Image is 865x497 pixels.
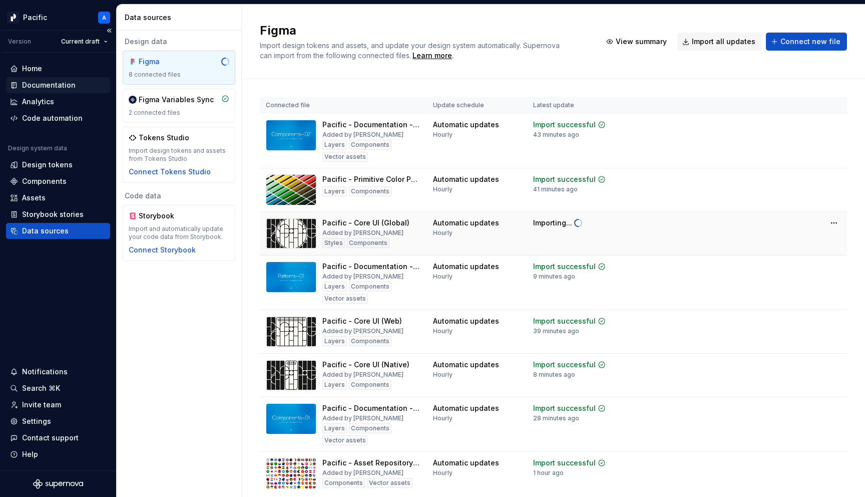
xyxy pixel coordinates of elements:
a: Tokens StudioImport design tokens and assets from Tokens StudioConnect Tokens Studio [123,127,235,183]
div: Settings [22,416,51,426]
button: Connect Storybook [129,245,196,255]
div: Hourly [433,469,453,477]
div: Automatic updates [433,458,499,468]
span: . [411,52,454,60]
a: Assets [6,190,110,206]
div: Pacific - Primitive Color Palette [322,174,421,184]
a: Home [6,61,110,77]
div: Hourly [433,327,453,335]
div: Automatic updates [433,262,499,272]
div: Components [349,423,391,433]
div: Vector assets [322,435,368,445]
div: Design tokens [22,160,73,170]
div: 43 minutes ago [533,131,579,139]
a: Invite team [6,397,110,413]
div: Data sources [125,13,237,23]
div: 28 minutes ago [533,414,579,422]
h2: Figma [260,23,589,39]
div: Design data [123,37,235,47]
button: Connect Tokens Studio [129,167,211,177]
div: Automatic updates [433,403,499,413]
div: Layers [322,186,347,196]
span: Current draft [61,38,100,46]
div: Layers [322,282,347,292]
div: Layers [322,336,347,346]
div: Components [349,336,391,346]
div: Hourly [433,229,453,237]
a: Figma Variables Sync2 connected files [123,89,235,123]
button: Import all updates [677,33,762,51]
a: Learn more [412,51,452,61]
div: 8 connected files [129,71,229,79]
div: A [102,14,106,22]
div: Storybook [139,211,187,221]
div: Import successful [533,174,596,184]
div: Automatic updates [433,360,499,370]
div: Vector assets [322,294,368,304]
div: Components [349,140,391,150]
a: Figma8 connected files [123,51,235,85]
div: Importing... [533,218,572,228]
div: Added by [PERSON_NAME] [322,371,403,379]
button: Help [6,446,110,462]
span: Import all updates [692,37,755,47]
th: Update schedule [427,97,527,114]
a: Components [6,173,110,189]
div: 1 hour ago [533,469,564,477]
div: Hourly [433,131,453,139]
div: Pacific - Documentation - Components 02 [322,120,421,130]
svg: Supernova Logo [33,479,83,489]
div: Import design tokens and assets from Tokens Studio [129,147,229,163]
div: Vector assets [322,152,368,162]
button: Collapse sidebar [102,24,116,38]
div: Search ⌘K [22,383,60,393]
div: Invite team [22,400,61,410]
a: Analytics [6,94,110,110]
div: 9 minutes ago [533,273,575,281]
div: 39 minutes ago [533,327,579,335]
div: Automatic updates [433,218,499,228]
div: Added by [PERSON_NAME] [322,229,403,237]
div: 2 connected files [129,109,229,117]
div: Import successful [533,316,596,326]
div: Documentation [22,80,76,90]
div: Home [22,64,42,74]
div: Pacific [23,13,47,23]
div: Pacific - Documentation - Components 01 [322,403,421,413]
div: Styles [322,238,345,248]
div: Code automation [22,113,83,123]
div: Hourly [433,273,453,281]
span: Import design tokens and assets, and update your design system automatically. Supernova can impor... [260,41,562,60]
div: Components [349,186,391,196]
div: Hourly [433,185,453,193]
div: Automatic updates [433,120,499,130]
div: Added by [PERSON_NAME] [322,131,403,139]
div: Added by [PERSON_NAME] [322,327,403,335]
div: Tokens Studio [139,133,189,143]
div: Pacific - Core UI (Native) [322,360,409,370]
div: Import successful [533,458,596,468]
div: Notifications [22,367,68,377]
div: Automatic updates [433,174,499,184]
div: Design system data [8,144,67,152]
div: Layers [322,423,347,433]
button: Search ⌘K [6,380,110,396]
div: Contact support [22,433,79,443]
div: Components [322,478,365,488]
div: 8 minutes ago [533,371,575,379]
div: Pacific - Asset Repository (Flags) [322,458,421,468]
div: Added by [PERSON_NAME] [322,273,403,281]
div: Import and automatically update your code data from Storybook. [129,225,229,241]
button: PacificA [2,7,114,28]
div: Figma Variables Sync [139,95,214,105]
button: Contact support [6,430,110,446]
div: Components [347,238,389,248]
div: Added by [PERSON_NAME] [322,469,403,477]
div: Pacific - Core UI (Global) [322,218,409,228]
a: Storybook stories [6,206,110,222]
a: Design tokens [6,157,110,173]
div: Layers [322,380,347,390]
span: View summary [616,37,667,47]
